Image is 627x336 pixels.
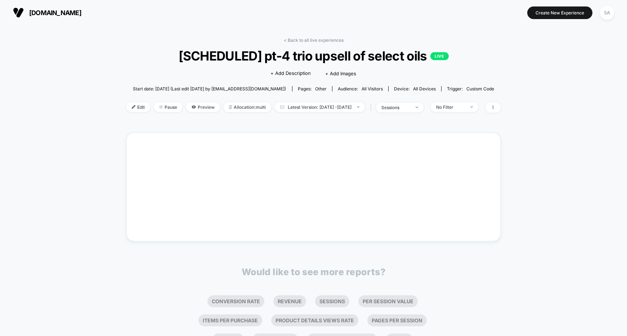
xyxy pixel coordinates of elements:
[413,86,436,91] span: all devices
[186,102,220,112] span: Preview
[362,86,383,91] span: All Visitors
[358,295,418,307] li: Per Session Value
[133,86,286,91] span: Start date: [DATE] (Last edit [DATE] by [EMAIL_ADDRESS][DOMAIN_NAME])
[275,102,365,112] span: Latest Version: [DATE] - [DATE]
[325,71,356,76] span: + Add Images
[229,105,232,109] img: rebalance
[284,37,344,43] a: < Back to all live experiences
[298,86,327,91] div: Pages:
[527,6,592,19] button: Create New Experience
[224,102,271,112] span: Allocation: multi
[357,106,359,108] img: end
[242,266,386,277] p: Would like to see more reports?
[447,86,494,91] div: Trigger:
[470,106,473,108] img: end
[11,7,84,18] button: [DOMAIN_NAME]
[154,102,183,112] span: Pause
[368,102,376,113] span: |
[315,86,327,91] span: other
[145,48,482,63] span: [SCHEDULED] pt-4 trio upsell of select oils
[132,105,135,109] img: edit
[367,314,427,326] li: Pages Per Session
[126,102,150,112] span: Edit
[271,314,358,326] li: Product Details Views Rate
[466,86,494,91] span: Custom Code
[198,314,262,326] li: Items Per Purchase
[207,295,264,307] li: Conversion Rate
[598,5,616,20] button: SA
[159,105,163,109] img: end
[338,86,383,91] div: Audience:
[13,7,24,18] img: Visually logo
[381,105,410,110] div: sessions
[273,295,306,307] li: Revenue
[315,295,349,307] li: Sessions
[416,107,418,108] img: end
[29,9,81,17] span: [DOMAIN_NAME]
[430,52,448,60] p: LIVE
[280,105,284,109] img: calendar
[270,70,311,77] span: + Add Description
[388,86,441,91] span: Device:
[600,6,614,20] div: SA
[436,104,465,110] div: No Filter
